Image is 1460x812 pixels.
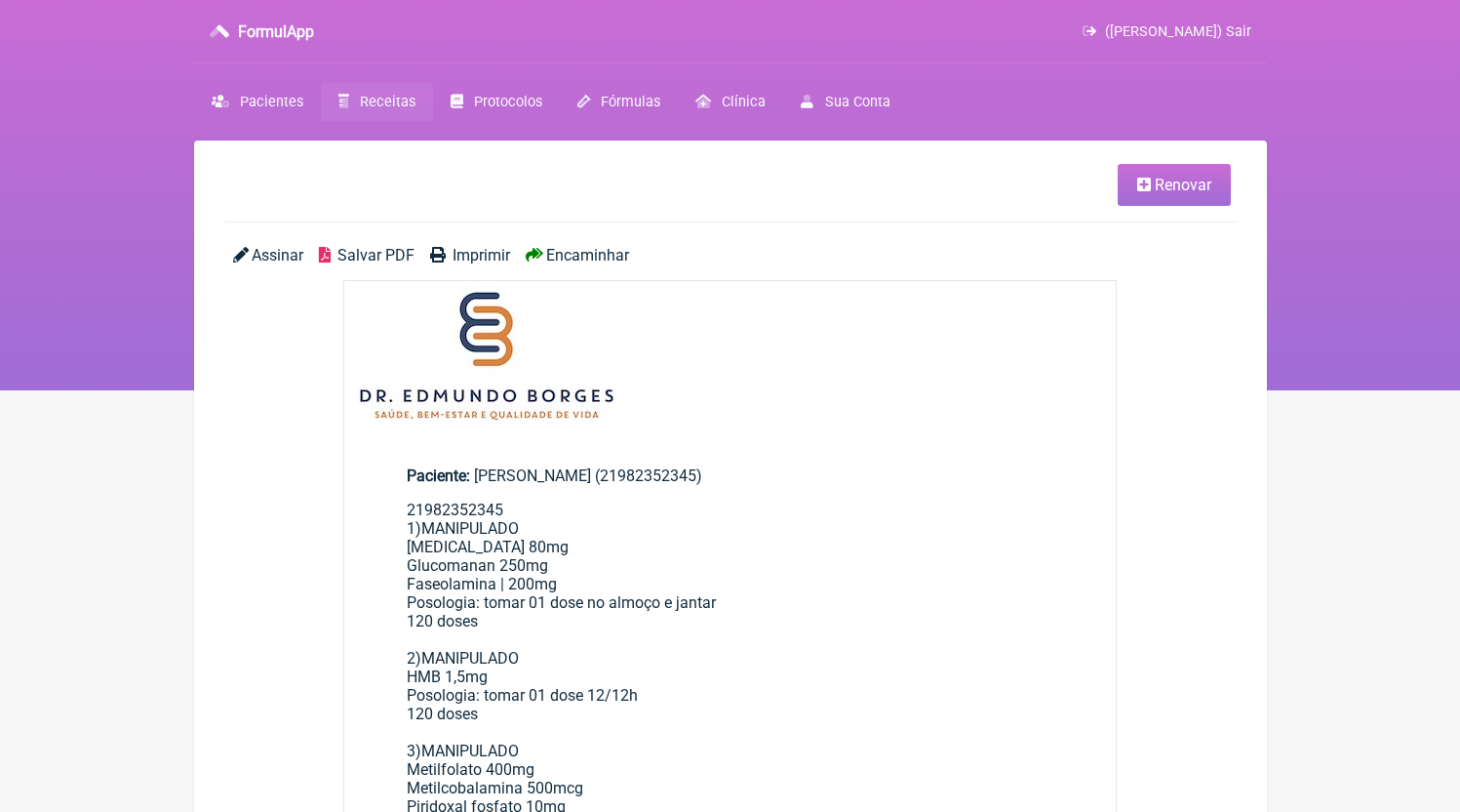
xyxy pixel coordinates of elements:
h3: FormulApp [238,22,314,41]
img: 2Q== [344,281,628,431]
a: Imprimir [430,246,510,264]
span: Fórmulas [601,94,660,110]
a: Pacientes [194,83,321,121]
a: Clínica [678,83,783,121]
span: Encaminhar [546,246,629,264]
span: Renovar [1155,176,1211,194]
a: ([PERSON_NAME]) Sair [1083,23,1250,40]
span: Imprimir [453,246,510,264]
a: Sua Conta [783,83,907,121]
a: Receitas [321,83,433,121]
a: Protocolos [433,83,560,121]
span: Protocolos [474,94,542,110]
a: Salvar PDF [319,246,414,264]
a: Renovar [1118,164,1231,206]
a: Encaminhar [526,246,629,264]
a: Assinar [233,246,303,264]
span: Sua Conta [825,94,890,110]
div: [PERSON_NAME] (21982352345) [407,467,1054,485]
span: Pacientes [240,94,303,110]
span: Paciente: [407,467,470,485]
span: Assinar [252,246,303,264]
span: Receitas [360,94,415,110]
span: ([PERSON_NAME]) Sair [1105,23,1251,40]
span: Salvar PDF [337,246,414,264]
span: Clínica [722,94,766,110]
a: Fórmulas [560,83,678,121]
